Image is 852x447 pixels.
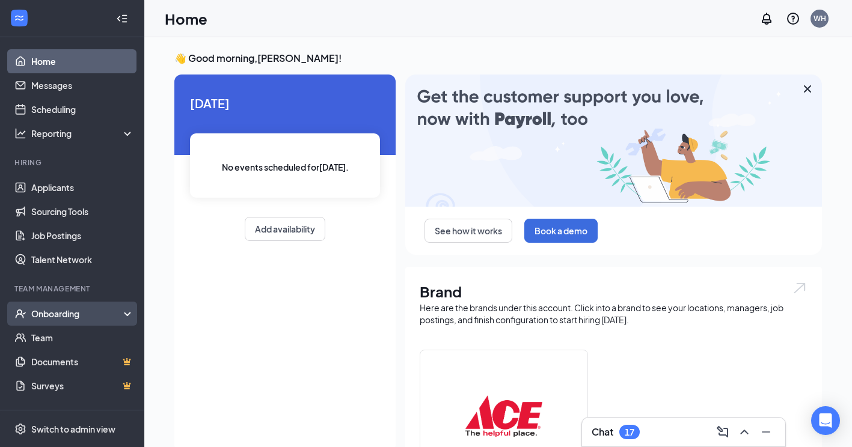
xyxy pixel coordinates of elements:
a: Job Postings [31,223,134,248]
button: Minimize [756,422,776,442]
h3: Chat [592,425,613,439]
div: Reporting [31,127,135,139]
svg: UserCheck [14,308,26,320]
svg: Notifications [759,11,774,26]
div: Switch to admin view [31,423,115,435]
div: Team Management [14,284,132,294]
a: DocumentsCrown [31,350,134,374]
button: Add availability [245,217,325,241]
svg: Minimize [759,425,773,439]
a: Scheduling [31,97,134,121]
a: SurveysCrown [31,374,134,398]
button: Book a demo [524,219,598,243]
svg: WorkstreamLogo [13,12,25,24]
span: [DATE] [190,94,380,112]
div: Onboarding [31,308,124,320]
button: See how it works [424,219,512,243]
svg: Collapse [116,13,128,25]
div: Open Intercom Messenger [811,406,840,435]
div: WH [814,13,826,23]
a: Applicants [31,175,134,199]
svg: ComposeMessage [716,425,730,439]
svg: Cross [800,82,815,96]
a: Sourcing Tools [31,199,134,223]
a: Messages [31,73,134,97]
h1: Brand [420,281,808,302]
h1: Home [165,8,207,29]
span: No events scheduled for [DATE] . [222,160,349,174]
div: Hiring [14,157,132,168]
button: ChevronUp [735,422,754,442]
img: payroll-large.gif [405,74,822,207]
a: Talent Network [31,248,134,272]
button: ComposeMessage [713,422,732,442]
h3: 👋 Good morning, [PERSON_NAME] ! [174,52,822,65]
svg: QuestionInfo [786,11,800,26]
a: Home [31,49,134,73]
a: Team [31,326,134,350]
div: 17 [625,427,634,437]
svg: Analysis [14,127,26,139]
svg: ChevronUp [737,425,752,439]
div: Here are the brands under this account. Click into a brand to see your locations, managers, job p... [420,302,808,326]
img: open.6027fd2a22e1237b5b06.svg [792,281,808,295]
svg: Settings [14,423,26,435]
